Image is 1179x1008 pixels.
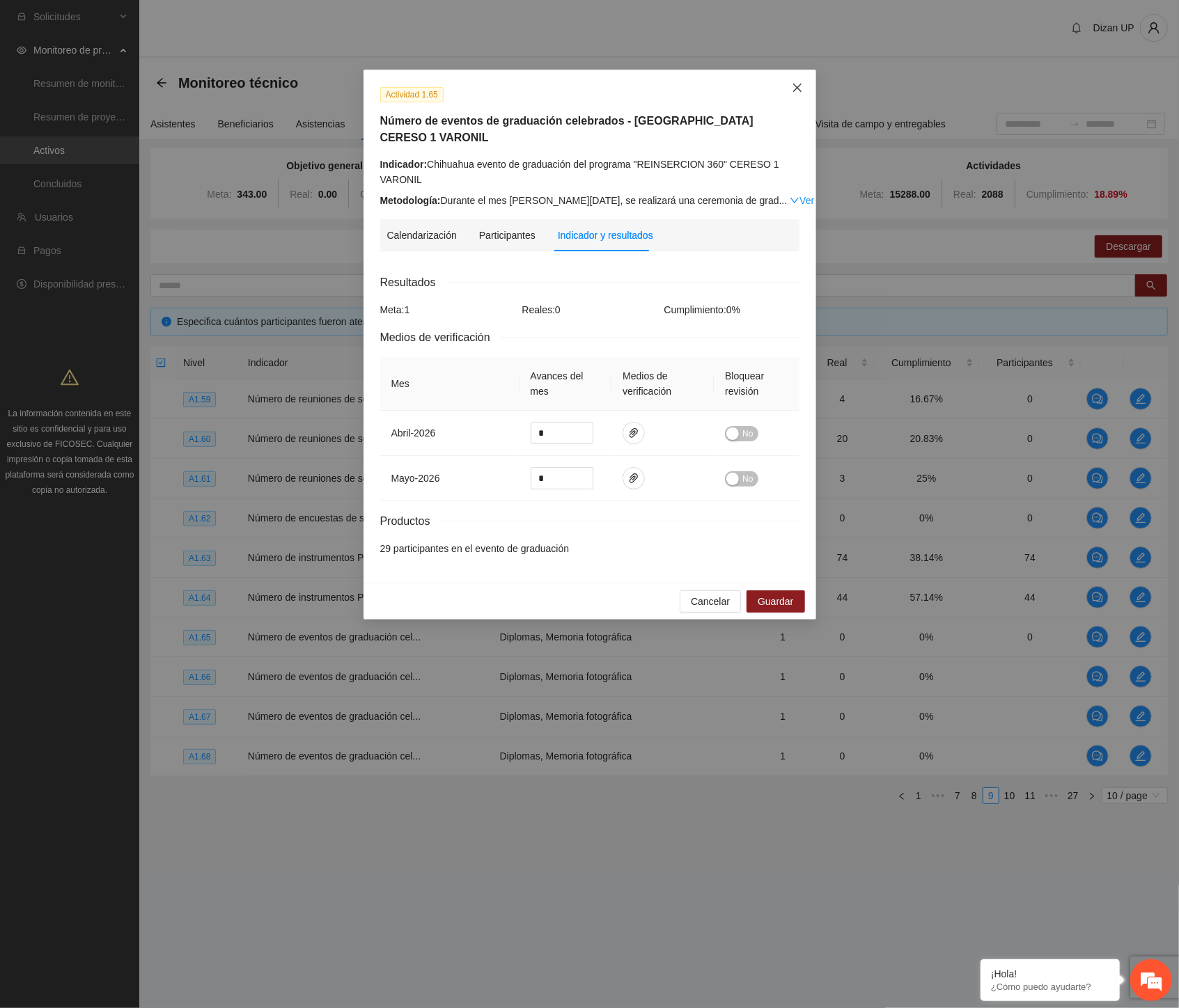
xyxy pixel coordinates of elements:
span: Cancelar [691,594,730,609]
textarea: Escriba su mensaje y pulse “Intro” [7,380,265,429]
div: Durante el mes [PERSON_NAME][DATE], se realizará una ceremonia de grad [380,193,799,208]
div: Cumplimiento: 0 % [661,302,803,317]
button: Cancelar [680,590,741,613]
span: Reales: 0 [522,304,561,315]
div: Meta: 1 [377,302,519,317]
div: Participantes [479,228,536,243]
button: Guardar [747,590,804,613]
th: Medios de verificación [611,357,714,411]
th: Bloquear revisión [714,357,799,411]
span: paper-clip [623,427,644,439]
span: down [790,196,799,205]
div: Chihuahua evento de graduación del programa "REINSERCION 360" CERESO 1 VARONIL [380,157,799,187]
span: ... [779,195,788,206]
span: Actividad 1.65 [380,87,444,102]
span: Estamos en línea. [81,186,192,326]
button: paper-clip [623,467,645,489]
span: paper-clip [623,473,644,484]
div: Chatee con nosotros ahora [72,71,234,89]
span: Medios de verificación [380,329,501,346]
button: paper-clip [623,422,645,444]
span: close [792,82,803,93]
span: Guardar [758,594,793,609]
a: Expand [790,195,835,206]
div: ¡Hola! [991,968,1109,979]
button: Close [779,70,816,107]
span: No [742,426,753,441]
th: Avances del mes [520,357,612,411]
span: Resultados [380,274,447,291]
strong: Metodología: [380,195,441,206]
strong: Indicador: [380,159,428,170]
p: ¿Cómo puedo ayudarte? [991,982,1109,992]
th: Mes [380,357,520,411]
div: Calendarización [387,228,457,243]
span: No [742,471,753,487]
div: Indicador y resultados [558,228,653,243]
div: Minimizar ventana de chat en vivo [228,7,262,40]
span: Productos [380,512,442,530]
li: 29 participantes en el evento de graduación [380,541,799,556]
span: mayo - 2026 [391,473,440,484]
h5: Número de eventos de graduación celebrados - [GEOGRAPHIC_DATA] CERESO 1 VARONIL [380,113,799,146]
span: abril - 2026 [391,427,436,439]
